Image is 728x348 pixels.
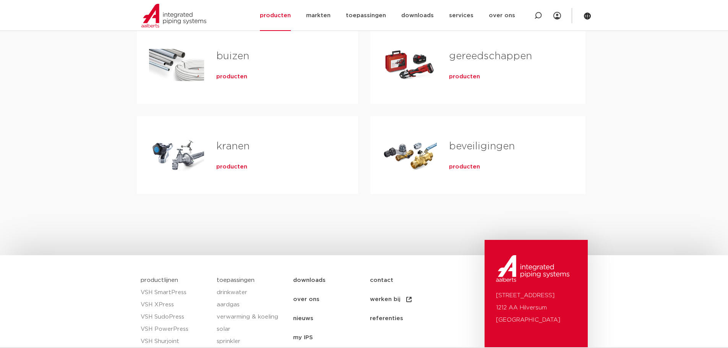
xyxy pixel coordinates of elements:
a: producten [216,73,247,81]
a: solar [217,323,285,335]
a: nieuws [293,309,370,328]
a: VSH SudoPress [141,311,209,323]
a: producten [449,163,480,171]
a: productlijnen [141,277,178,283]
a: kranen [216,141,250,151]
p: [STREET_ADDRESS] 1212 AA Hilversum [GEOGRAPHIC_DATA] [496,290,576,326]
a: referenties [370,309,447,328]
a: over ons [293,290,370,309]
a: my IPS [293,328,370,347]
a: aardgas [217,299,285,311]
a: VSH XPress [141,299,209,311]
a: buizen [216,51,249,61]
a: sprinkler [217,335,285,348]
a: verwarming & koeling [217,311,285,323]
a: gereedschappen [449,51,532,61]
a: werken bij [370,290,447,309]
a: producten [216,163,247,171]
a: beveiligingen [449,141,515,151]
a: VSH SmartPress [141,286,209,299]
a: drinkwater [217,286,285,299]
a: downloads [293,271,370,290]
a: producten [449,73,480,81]
a: VSH PowerPress [141,323,209,335]
a: toepassingen [217,277,255,283]
a: contact [370,271,447,290]
a: VSH Shurjoint [141,335,209,348]
nav: Menu [293,271,481,347]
